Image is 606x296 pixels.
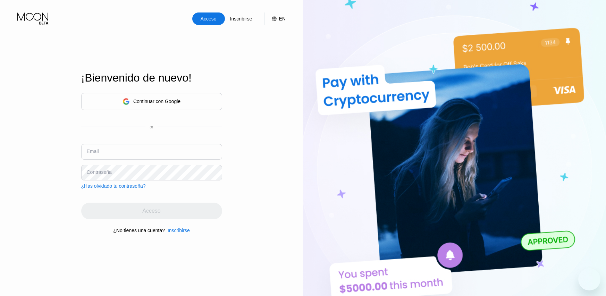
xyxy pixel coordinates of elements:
[87,149,99,154] div: Email
[150,125,153,129] div: or
[165,228,190,233] div: Inscribirse
[578,268,600,290] iframe: Botón para iniciar la ventana de mensajería
[81,93,222,110] div: Continuar con Google
[113,228,165,233] div: ¿No tienes una cuenta?
[87,169,112,175] div: Contraseña
[81,71,222,84] div: ¡Bienvenido de nuevo!
[264,12,286,25] div: EN
[200,15,217,22] div: Acceso
[279,16,286,22] div: EN
[81,183,146,189] div: ¿Has olvidado tu contraseña?
[133,99,180,104] div: Continuar con Google
[229,15,253,22] div: Inscribirse
[225,12,258,25] div: Inscribirse
[192,12,225,25] div: Acceso
[168,228,190,233] div: Inscribirse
